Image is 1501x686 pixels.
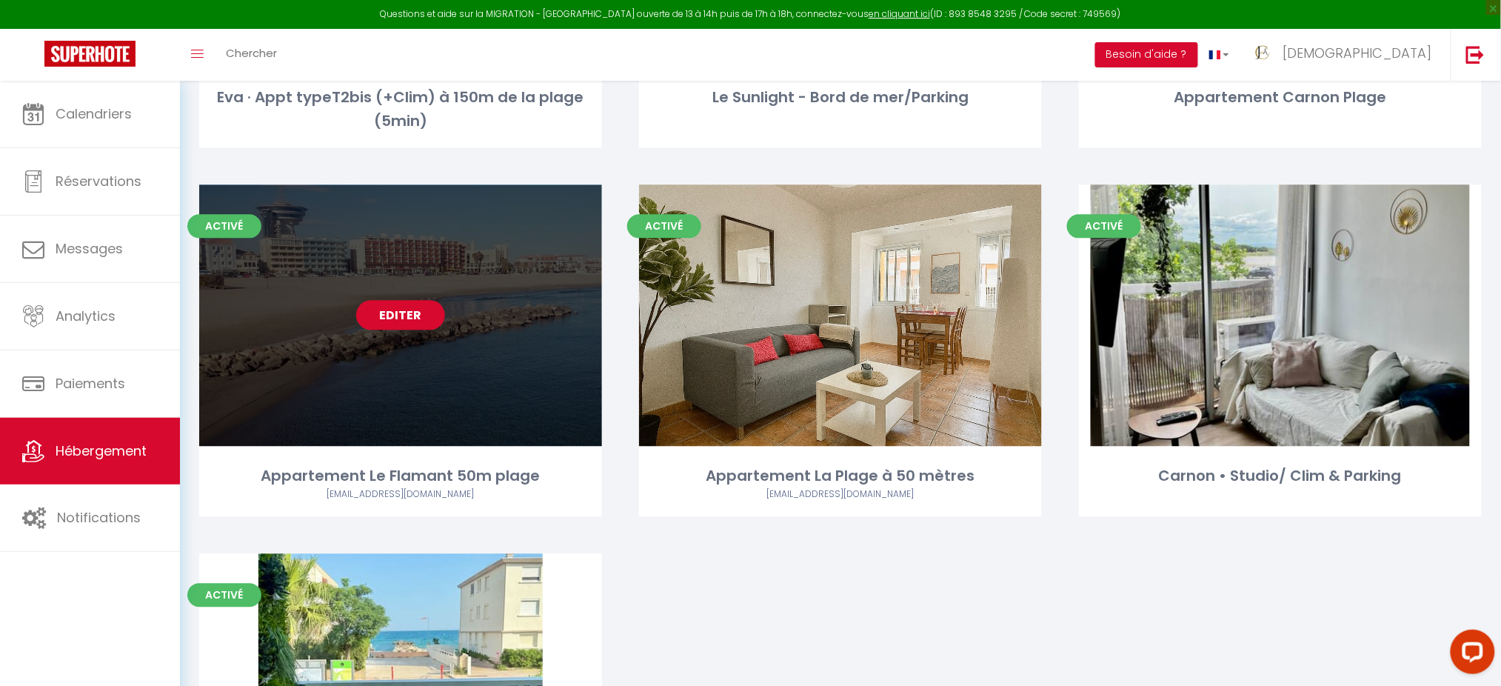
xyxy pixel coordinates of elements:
[187,583,261,607] span: Activé
[639,464,1042,487] div: Appartement La Plage à 50 mètres
[1095,42,1198,67] button: Besoin d'aide ?
[356,300,445,330] a: Editer
[226,45,277,61] span: Chercher
[1439,624,1501,686] iframe: LiveChat chat widget
[639,86,1042,109] div: Le Sunlight - Bord de mer/Parking
[199,487,602,502] div: Airbnb
[1283,44,1432,62] span: [DEMOGRAPHIC_DATA]
[1466,45,1485,64] img: logout
[199,86,602,133] div: Eva · Appt typeT2bis (+Clim) à 150m de la plage (5min)
[56,172,141,190] span: Réservations
[56,104,132,123] span: Calendriers
[1251,42,1274,64] img: ...
[187,214,261,238] span: Activé
[627,214,701,238] span: Activé
[56,442,147,460] span: Hébergement
[56,239,123,258] span: Messages
[215,29,288,81] a: Chercher
[56,374,125,393] span: Paiements
[56,307,116,325] span: Analytics
[1079,86,1482,109] div: Appartement Carnon Plage
[1067,214,1141,238] span: Activé
[44,41,136,67] img: Super Booking
[199,464,602,487] div: Appartement Le Flamant 50m plage
[796,300,885,330] a: Editer
[639,487,1042,502] div: Airbnb
[1236,300,1325,330] a: Editer
[1240,29,1451,81] a: ... [DEMOGRAPHIC_DATA]
[57,508,141,527] span: Notifications
[1079,464,1482,487] div: Carnon • Studio/ Clim & Parking
[869,7,930,20] a: en cliquant ici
